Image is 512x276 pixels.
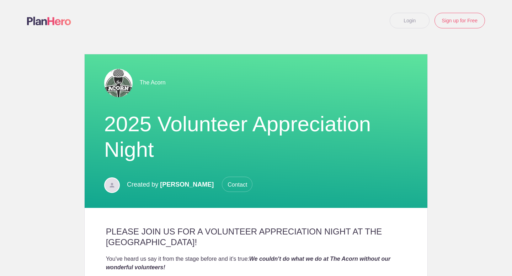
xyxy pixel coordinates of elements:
[390,13,430,28] a: Login
[104,177,120,193] img: Davatar
[106,255,406,272] div: You've heard us say it from the stage before and it's true:
[160,181,214,188] span: [PERSON_NAME]
[106,226,406,248] h2: PLEASE JOIN US FOR A VOLUNTEER APPRECIATION NIGHT AT THE [GEOGRAPHIC_DATA]!
[104,111,408,162] h1: 2025 Volunteer Appreciation Night
[27,17,71,25] img: Logo main planhero
[222,177,252,192] span: Contact
[127,177,252,192] p: Created by
[104,68,408,97] div: The Acorn
[434,13,485,28] a: Sign up for Free
[104,69,133,97] img: Acorn logo small
[106,256,391,270] strong: We couldn't do what we do at The Acorn without our wonderful volunteers!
